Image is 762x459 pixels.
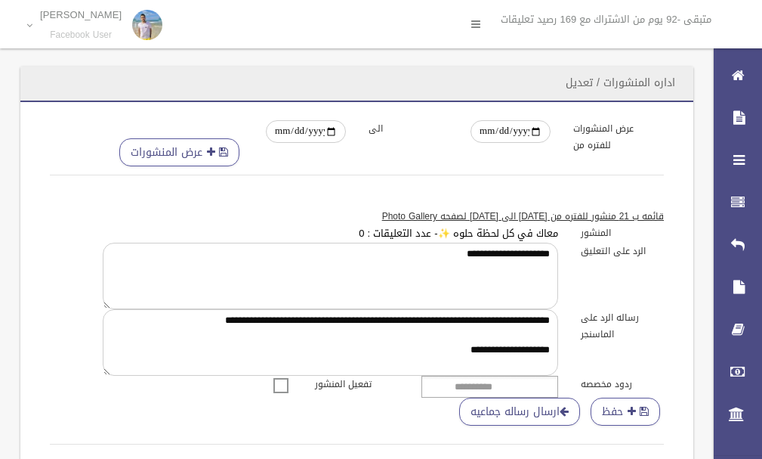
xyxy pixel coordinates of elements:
label: المنشور [569,225,675,241]
label: الرد على التعليق [569,243,675,259]
header: اداره المنشورات / تعديل [548,68,693,98]
label: ردود مخصصه [569,376,675,392]
label: الى [357,120,459,137]
u: قائمه ب 21 منشور للفتره من [DATE] الى [DATE] لصفحه Photo Gallery [382,208,664,225]
p: [PERSON_NAME] [40,9,122,20]
label: تفعيل المنشور [304,376,409,392]
button: عرض المنشورات [119,138,239,166]
a: معاك في كل لحظة حلوه ✨- عدد التعليقات : 0 [359,224,557,243]
button: حفظ [591,398,660,426]
a: ارسال رساله جماعيه [459,398,580,426]
label: عرض المنشورات للفتره من [562,120,664,154]
small: Facebook User [40,29,122,41]
label: رساله الرد على الماسنجر [569,309,675,343]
